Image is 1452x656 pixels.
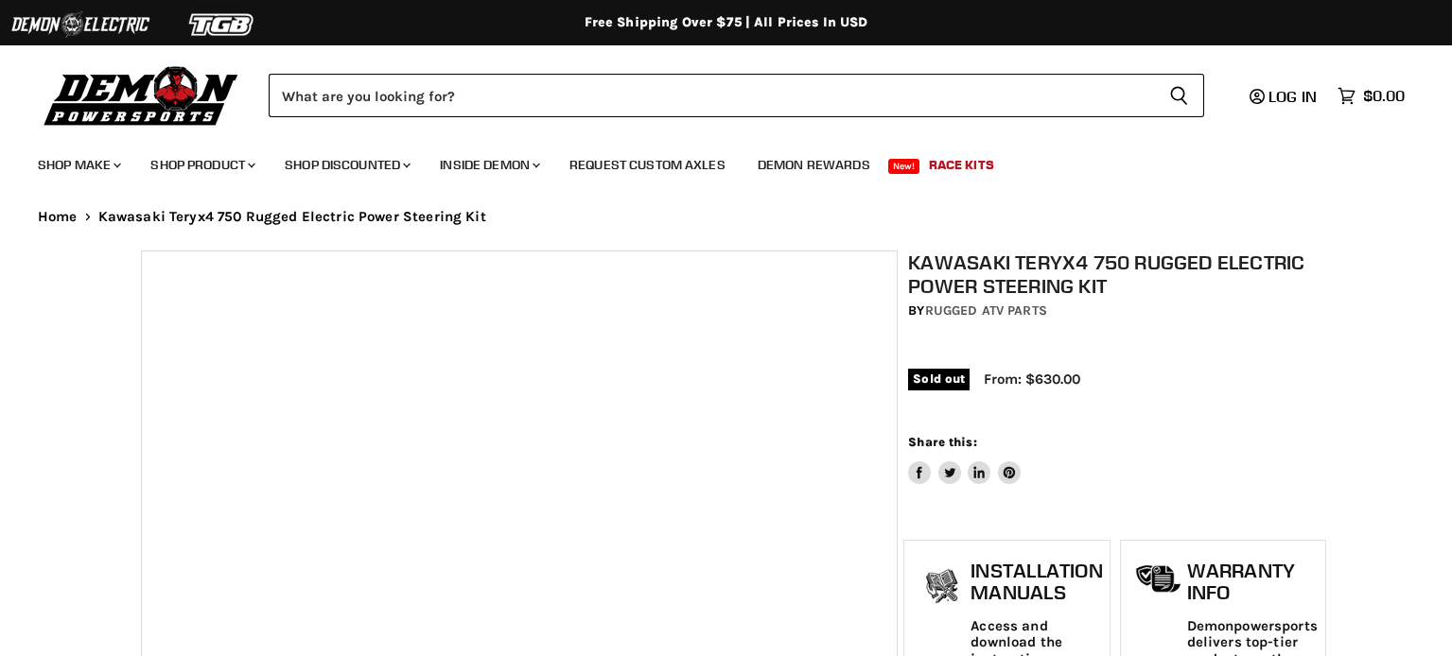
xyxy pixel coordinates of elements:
[918,564,966,612] img: install_manual-icon.png
[24,146,132,184] a: Shop Make
[1135,564,1182,594] img: warranty-icon.png
[269,74,1154,117] input: Search
[908,301,1321,321] div: by
[1363,87,1405,105] span: $0.00
[971,560,1102,604] h1: Installation Manuals
[24,138,1400,184] ul: Main menu
[1241,88,1328,105] a: Log in
[38,209,78,225] a: Home
[9,7,151,43] img: Demon Electric Logo 2
[925,302,1047,319] a: Rugged ATV Parts
[1328,82,1414,110] a: $0.00
[269,74,1204,117] form: Product
[426,146,551,184] a: Inside Demon
[271,146,422,184] a: Shop Discounted
[743,146,884,184] a: Demon Rewards
[38,61,245,129] img: Demon Powersports
[151,7,293,43] img: TGB Logo 2
[1268,87,1317,106] span: Log in
[98,209,486,225] span: Kawasaki Teryx4 750 Rugged Electric Power Steering Kit
[908,369,970,389] span: Sold out
[555,146,740,184] a: Request Custom Axles
[888,159,920,174] span: New!
[908,434,1021,484] aside: Share this:
[136,146,267,184] a: Shop Product
[908,250,1321,298] h1: Kawasaki Teryx4 750 Rugged Electric Power Steering Kit
[908,435,976,449] span: Share this:
[915,146,1008,184] a: Race Kits
[1187,560,1318,604] h1: Warranty Info
[984,371,1080,388] span: From: $630.00
[1154,74,1204,117] button: Search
